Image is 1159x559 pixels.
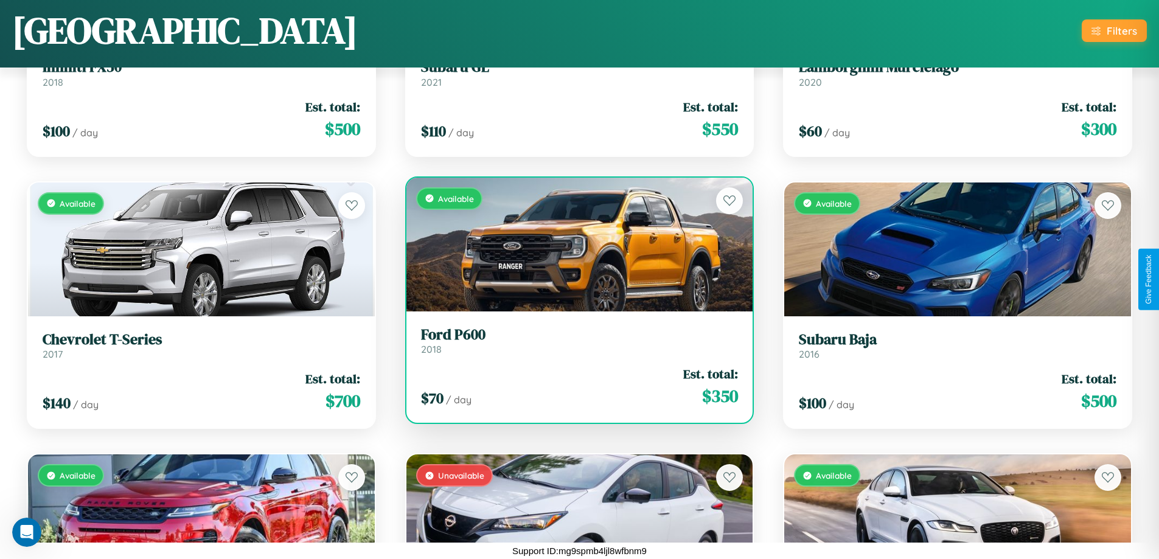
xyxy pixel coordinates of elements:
span: $ 140 [43,393,71,413]
button: Filters [1082,19,1147,42]
h3: Chevrolet T-Series [43,331,360,349]
a: Chevrolet T-Series2017 [43,331,360,361]
span: $ 100 [799,393,826,413]
h1: [GEOGRAPHIC_DATA] [12,5,358,55]
a: Subaru GL2021 [421,58,739,88]
span: Available [60,198,96,209]
h3: Lamborghini Murcielago [799,58,1116,76]
span: $ 500 [325,117,360,141]
a: Infiniti FX502018 [43,58,360,88]
span: 2020 [799,76,822,88]
span: $ 110 [421,121,446,141]
div: Give Feedback [1144,255,1153,304]
h3: Ford P600 [421,326,739,344]
span: Unavailable [438,470,484,481]
span: $ 700 [325,389,360,413]
p: Support ID: mg9spmb4ljl8wfbnm9 [512,543,647,559]
span: Available [60,470,96,481]
div: Filters [1107,24,1137,37]
span: Available [816,198,852,209]
span: Est. total: [1062,370,1116,387]
span: Est. total: [683,98,738,116]
a: Ford P6002018 [421,326,739,356]
span: / day [72,127,98,139]
span: / day [446,394,472,406]
span: / day [448,127,474,139]
a: Lamborghini Murcielago2020 [799,58,1116,88]
h3: Infiniti FX50 [43,58,360,76]
h3: Subaru GL [421,58,739,76]
span: $ 350 [702,384,738,408]
span: $ 550 [702,117,738,141]
iframe: Intercom live chat [12,518,41,547]
span: 2018 [421,343,442,355]
span: Available [438,193,474,204]
span: 2016 [799,348,820,360]
span: $ 500 [1081,389,1116,413]
span: / day [824,127,850,139]
span: 2018 [43,76,63,88]
span: Est. total: [305,98,360,116]
span: / day [73,398,99,411]
span: $ 70 [421,388,444,408]
span: $ 60 [799,121,822,141]
a: Subaru Baja2016 [799,331,1116,361]
span: Est. total: [305,370,360,387]
span: $ 300 [1081,117,1116,141]
span: 2021 [421,76,442,88]
h3: Subaru Baja [799,331,1116,349]
span: Available [816,470,852,481]
span: $ 100 [43,121,70,141]
span: / day [829,398,854,411]
span: Est. total: [683,365,738,383]
span: 2017 [43,348,63,360]
span: Est. total: [1062,98,1116,116]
